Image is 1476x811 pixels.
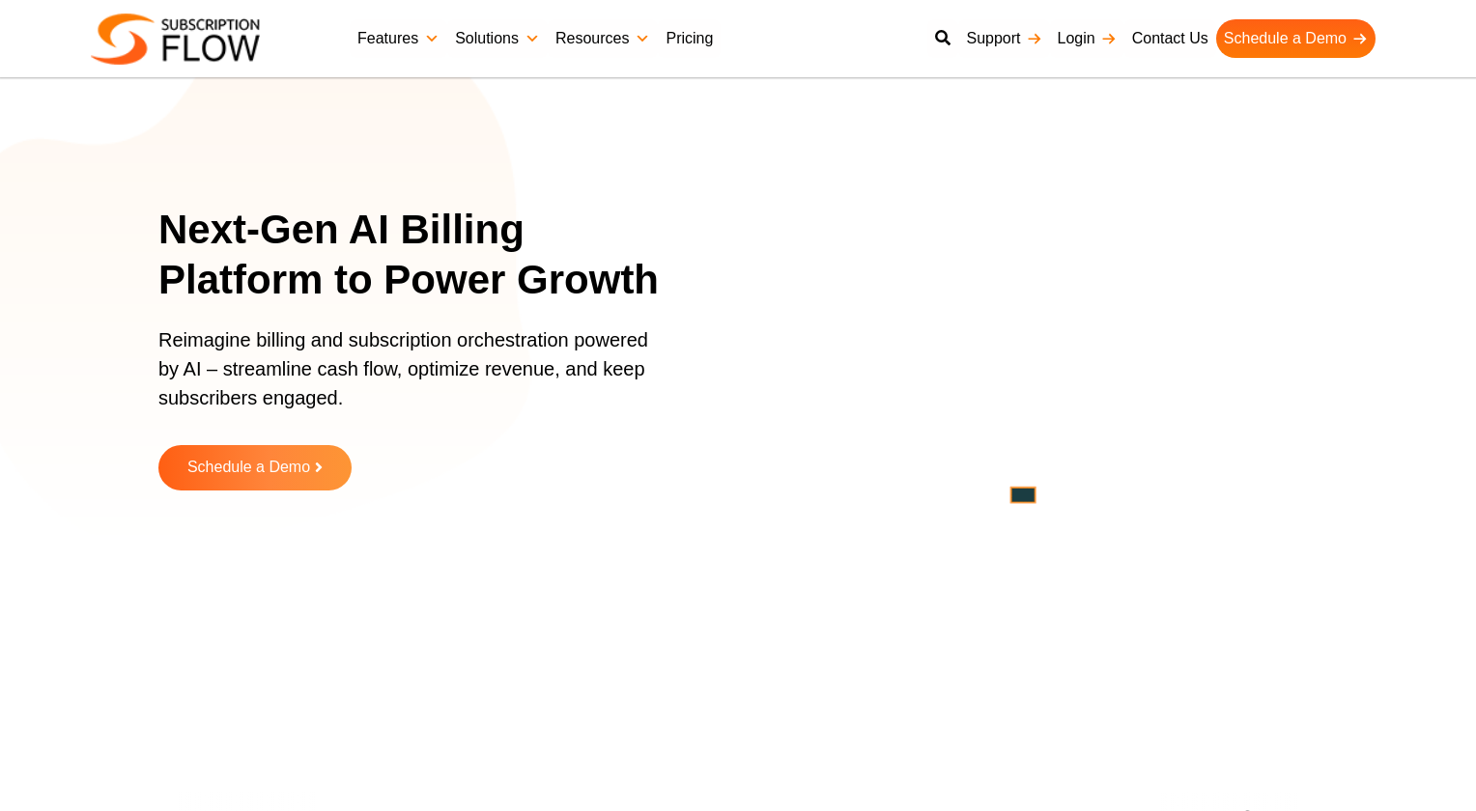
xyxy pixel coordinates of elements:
a: Schedule a Demo [1216,19,1376,58]
a: Resources [548,19,658,58]
img: Subscriptionflow [91,14,260,65]
a: Solutions [447,19,548,58]
a: Pricing [658,19,721,58]
a: Login [1050,19,1124,58]
a: Contact Us [1124,19,1216,58]
a: Features [350,19,447,58]
a: Support [958,19,1049,58]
